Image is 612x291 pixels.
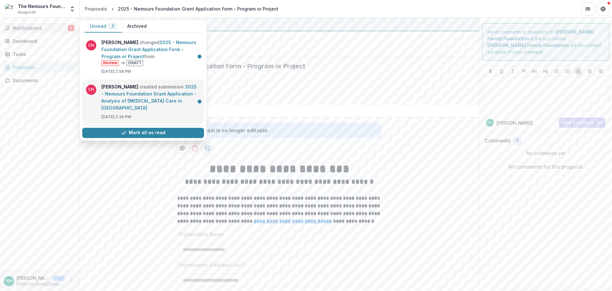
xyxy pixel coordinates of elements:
div: Proposals [13,64,72,71]
div: Dashboard [13,38,72,44]
button: Strike [520,67,528,75]
p: [PERSON_NAME] [17,275,50,281]
button: Unread [85,20,122,33]
img: The Nemours Foundation [5,4,15,14]
button: Get Help [597,3,609,15]
div: Proposals [85,5,107,12]
div: Tasks [13,51,72,57]
span: 0 [516,138,519,144]
button: Partners [581,3,594,15]
p: changed from [101,39,200,66]
a: 2025 - Nemours Foundation Grant Application - Analysis of [MEDICAL_DATA] Care in [GEOGRAPHIC_DATA] [101,84,197,111]
p: Organization Name [177,230,224,238]
div: Maggie Hightower [487,121,492,124]
button: More [68,277,76,285]
a: Tasks [3,49,77,59]
span: Nonprofit [18,10,36,15]
h2: 2025 - Nemours Foundation Grant Application Form - Program or Project [85,62,464,70]
button: Align Right [597,67,604,75]
div: 2025 - Nemours Foundation Grant Application Form - Program or Project [118,5,278,12]
div: Maggie Hightower [6,279,12,283]
a: Documents [3,75,77,86]
button: Ordered List [564,67,572,75]
button: Italicize [509,67,516,75]
button: Open entity switcher [68,3,77,15]
div: Documents [13,77,72,84]
button: Bullet List [553,67,560,75]
button: Align Center [586,67,594,75]
button: Heading 1 [531,67,538,75]
a: Proposals [82,4,110,13]
p: [PERSON_NAME][EMAIL_ADDRESS][PERSON_NAME][DOMAIN_NAME] [17,281,65,287]
button: Archived [122,20,152,33]
button: Align Left [575,67,582,75]
p: created submission [101,83,200,111]
div: [PERSON_NAME] Family Foundation [85,20,474,28]
nav: breadcrumb [82,4,281,13]
p: No comments yet [484,150,607,157]
strong: [PERSON_NAME] Family Foundation [487,42,569,48]
button: Notifications2 [3,23,77,33]
button: download-proposal [190,143,200,153]
button: Add Comment [559,118,605,128]
a: Dashboard [3,36,77,46]
p: No comments for this proposal [509,163,583,171]
button: Bold [487,67,494,75]
button: Heading 2 [542,67,550,75]
div: The Nemours Foundation [18,3,65,10]
p: Organization Address Line 1 [177,261,245,269]
button: Preview 9967011f-452e-4a62-8deb-539c56919a1f-0.pdf [177,143,187,153]
button: Underline [498,67,506,75]
div: Proposal is no longer editable. [193,126,269,134]
p: User [52,275,65,281]
span: 2 [112,24,114,28]
span: 2 [68,25,74,31]
div: Send comments or questions to in the box below. will be notified via email of your comment. [482,23,610,61]
a: 2025 - Nemours Foundation Grant Application Form - Program or Project [101,40,196,59]
button: Mark all as read [82,128,204,138]
span: Notifications [13,26,68,31]
h2: Comments [484,138,511,144]
button: download-proposal [203,143,213,153]
a: Proposals [3,62,77,73]
p: [PERSON_NAME] [496,119,533,126]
